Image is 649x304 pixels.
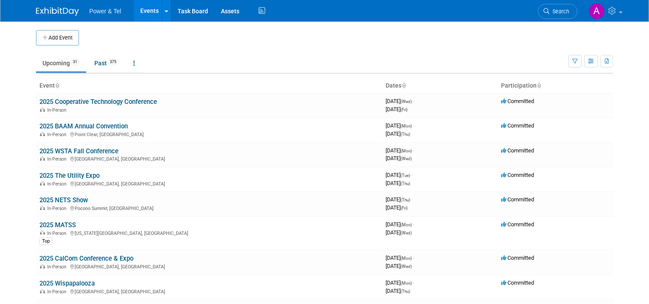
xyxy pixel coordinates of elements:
span: - [411,196,413,203]
div: [GEOGRAPHIC_DATA], [GEOGRAPHIC_DATA] [39,288,379,295]
span: (Fri) [401,107,408,112]
span: - [411,172,413,178]
span: Search [549,8,569,15]
span: (Mon) [401,124,412,128]
img: In-Person Event [40,264,45,268]
th: Event [36,79,382,93]
span: [DATE] [386,229,412,236]
span: In-Person [47,264,69,270]
div: [US_STATE][GEOGRAPHIC_DATA], [GEOGRAPHIC_DATA] [39,229,379,236]
span: - [413,98,414,104]
img: In-Person Event [40,289,45,293]
span: - [413,147,414,154]
span: In-Person [47,181,69,187]
span: (Wed) [401,231,412,235]
span: [DATE] [386,131,410,137]
span: [DATE] [386,98,414,104]
span: [DATE] [386,280,414,286]
img: In-Person Event [40,206,45,210]
span: 31 [70,59,80,65]
div: Top [39,237,52,245]
span: Committed [501,280,534,286]
span: [DATE] [386,204,408,211]
span: [DATE] [386,255,414,261]
a: Search [538,4,577,19]
span: (Mon) [401,149,412,153]
a: Past375 [88,55,125,71]
img: In-Person Event [40,231,45,235]
span: Committed [501,196,534,203]
span: - [413,255,414,261]
div: Point Clear, [GEOGRAPHIC_DATA] [39,131,379,137]
a: Sort by Event Name [55,82,59,89]
span: [DATE] [386,106,408,112]
span: In-Person [47,156,69,162]
a: 2025 BAAM Annual Convention [39,122,128,130]
span: [DATE] [386,196,413,203]
span: [DATE] [386,180,410,186]
span: (Wed) [401,156,412,161]
span: In-Person [47,107,69,113]
a: 2025 Cooperative Technology Conference [39,98,157,106]
span: (Wed) [401,264,412,269]
span: [DATE] [386,288,410,294]
a: 2025 The Utility Expo [39,172,100,179]
span: Committed [501,221,534,228]
span: Committed [501,122,534,129]
a: Sort by Participation Type [537,82,541,89]
span: [DATE] [386,122,414,129]
span: (Mon) [401,281,412,286]
span: In-Person [47,289,69,295]
span: [DATE] [386,221,414,228]
span: (Wed) [401,99,412,104]
img: Alina Dorion [589,3,605,19]
div: Pocono Summit, [GEOGRAPHIC_DATA] [39,204,379,211]
span: [DATE] [386,172,413,178]
img: In-Person Event [40,132,45,136]
div: [GEOGRAPHIC_DATA], [GEOGRAPHIC_DATA] [39,155,379,162]
a: 2025 WSTA Fall Conference [39,147,118,155]
span: In-Person [47,231,69,236]
img: In-Person Event [40,181,45,185]
span: (Thu) [401,181,410,186]
span: Committed [501,98,534,104]
a: Sort by Start Date [401,82,406,89]
span: Committed [501,255,534,261]
span: (Thu) [401,132,410,137]
span: (Mon) [401,256,412,261]
span: [DATE] [386,263,412,269]
span: [DATE] [386,155,412,161]
span: In-Person [47,206,69,211]
span: - [413,122,414,129]
img: In-Person Event [40,156,45,161]
span: - [413,221,414,228]
button: Add Event [36,30,79,46]
a: 2025 NETS Show [39,196,88,204]
span: In-Person [47,132,69,137]
img: ExhibitDay [36,7,79,16]
span: Committed [501,147,534,154]
img: In-Person Event [40,107,45,112]
span: (Fri) [401,206,408,210]
a: 2025 Wispapalooza [39,280,95,287]
span: Committed [501,172,534,178]
th: Participation [498,79,613,93]
div: [GEOGRAPHIC_DATA], [GEOGRAPHIC_DATA] [39,263,379,270]
a: 2025 CalCom Conference & Expo [39,255,133,262]
th: Dates [382,79,498,93]
span: Power & Tel [89,8,121,15]
span: (Thu) [401,198,410,202]
span: (Thu) [401,289,410,294]
span: (Tue) [401,173,410,178]
span: (Mon) [401,222,412,227]
a: Upcoming31 [36,55,86,71]
a: 2025 MATSS [39,221,76,229]
span: - [413,280,414,286]
span: [DATE] [386,147,414,154]
span: 375 [107,59,119,65]
div: [GEOGRAPHIC_DATA], [GEOGRAPHIC_DATA] [39,180,379,187]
